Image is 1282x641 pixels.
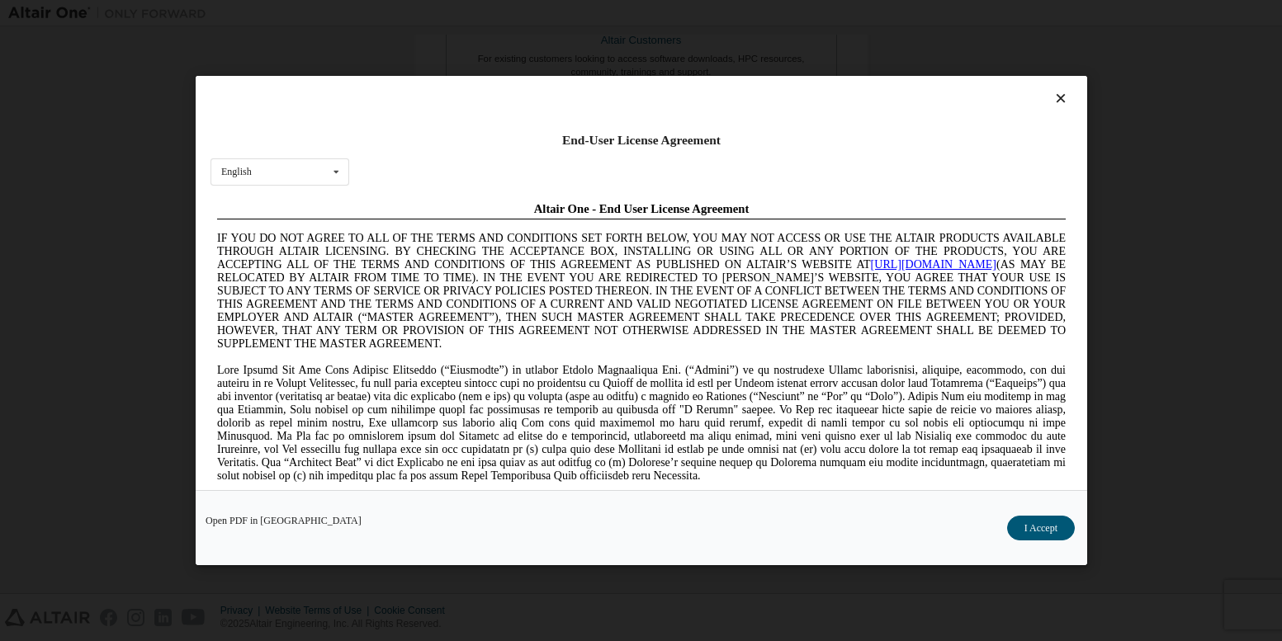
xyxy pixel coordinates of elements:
[7,36,855,154] span: IF YOU DO NOT AGREE TO ALL OF THE TERMS AND CONDITIONS SET FORTH BELOW, YOU MAY NOT ACCESS OR USE...
[206,516,362,526] a: Open PDF in [GEOGRAPHIC_DATA]
[660,63,786,75] a: [URL][DOMAIN_NAME]
[221,167,252,177] div: English
[324,7,539,20] span: Altair One - End User License Agreement
[1006,516,1074,540] button: I Accept
[7,168,855,286] span: Lore Ipsumd Sit Ame Cons Adipisc Elitseddo (“Eiusmodte”) in utlabor Etdolo Magnaaliqua Eni. (“Adm...
[211,132,1072,148] div: End-User License Agreement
